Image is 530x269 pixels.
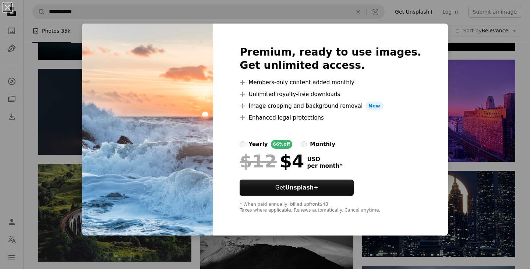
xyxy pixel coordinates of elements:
h2: Premium, ready to use images. Get unlimited access. [240,46,421,72]
li: Members-only content added monthly [240,78,421,87]
span: per month * [307,163,342,169]
li: Unlimited royalty-free downloads [240,90,421,99]
div: $4 [240,152,304,171]
div: yearly [248,140,268,149]
img: premium_photo-1673002094103-b2657755f800 [82,24,213,236]
input: yearly66%off [240,141,245,147]
li: Enhanced legal protections [240,113,421,122]
div: 66% off [271,140,293,149]
span: New [365,102,383,110]
strong: Unsplash+ [285,184,318,191]
span: USD [307,156,342,163]
div: monthly [310,140,335,149]
input: monthly [301,141,307,147]
li: Image cropping and background removal [240,102,421,110]
div: * When paid annually, billed upfront $48 Taxes where applicable. Renews automatically. Cancel any... [240,202,421,213]
button: GetUnsplash+ [240,180,354,196]
span: $12 [240,152,276,171]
